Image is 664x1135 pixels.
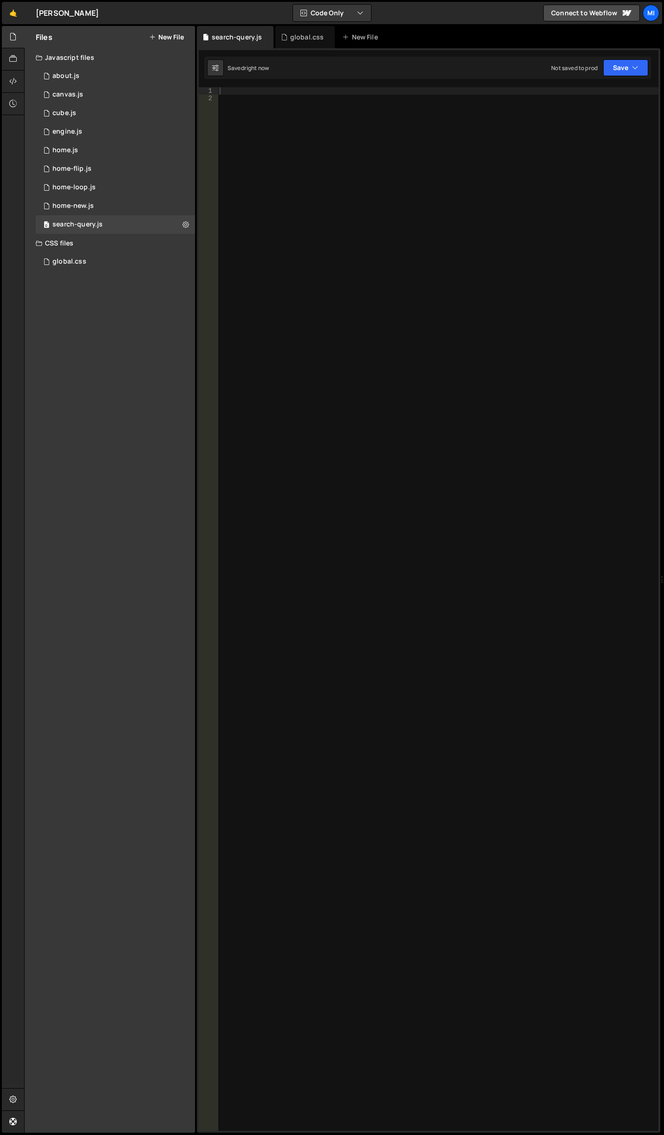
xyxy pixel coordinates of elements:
[643,5,659,21] a: Mi
[228,64,269,72] div: Saved
[551,64,598,72] div: Not saved to prod
[52,72,79,80] div: about.js
[52,202,94,210] div: home-new.js
[36,178,195,197] div: 16715/46411.js
[199,95,218,102] div: 2
[603,59,648,76] button: Save
[342,32,381,42] div: New File
[36,197,195,215] div: 16715/46263.js
[52,146,78,155] div: home.js
[25,234,195,252] div: CSS files
[25,48,195,67] div: Javascript files
[2,2,25,24] a: 🤙
[149,33,184,41] button: New File
[36,104,195,123] div: 16715/46597.js
[36,160,195,178] div: 16715/46608.js
[52,258,86,266] div: global.css
[36,215,195,234] div: 16715/47532.js
[199,87,218,95] div: 1
[52,220,103,229] div: search-query.js
[36,85,195,104] div: 16715/45727.js
[36,252,195,271] div: 16715/45692.css
[36,67,195,85] div: 16715/47142.js
[52,90,83,99] div: canvas.js
[293,5,371,21] button: Code Only
[36,123,195,141] div: 16715/46974.js
[212,32,262,42] div: search-query.js
[543,5,640,21] a: Connect to Webflow
[36,141,195,160] div: 16715/45689.js
[52,165,91,173] div: home-flip.js
[52,183,96,192] div: home-loop.js
[36,7,99,19] div: [PERSON_NAME]
[244,64,269,72] div: right now
[52,109,76,117] div: cube.js
[290,32,324,42] div: global.css
[44,222,49,229] span: 0
[36,32,52,42] h2: Files
[52,128,82,136] div: engine.js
